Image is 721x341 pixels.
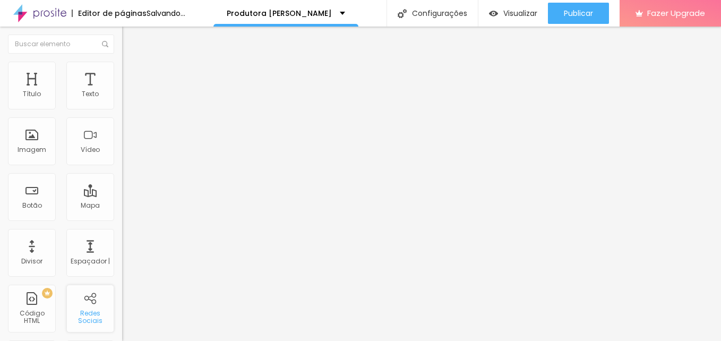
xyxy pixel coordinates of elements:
span: Visualizar [503,9,537,18]
img: view-1.svg [489,9,498,18]
span: Fazer Upgrade [647,8,705,18]
input: Buscar elemento [8,35,114,54]
div: Espaçador | [71,258,110,265]
img: Ícone [102,41,108,47]
div: Botão [22,202,42,209]
div: Imagem [18,146,46,154]
div: Título [23,90,41,98]
div: Editor de páginas [72,10,147,17]
button: Visualizar [478,3,548,24]
div: Texto [82,90,99,98]
div: Redes Sociais [69,310,111,325]
div: Mapa [81,202,100,209]
span: Publicar [564,9,593,18]
iframe: Editor [122,27,721,341]
font: Configurações [412,10,467,17]
div: Vídeo [81,146,100,154]
div: Salvando... [147,10,185,17]
div: Divisor [21,258,42,265]
p: Produtora [PERSON_NAME] [227,10,332,17]
img: Ícone [398,9,407,18]
div: Código HTML [11,310,53,325]
button: Publicar [548,3,609,24]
